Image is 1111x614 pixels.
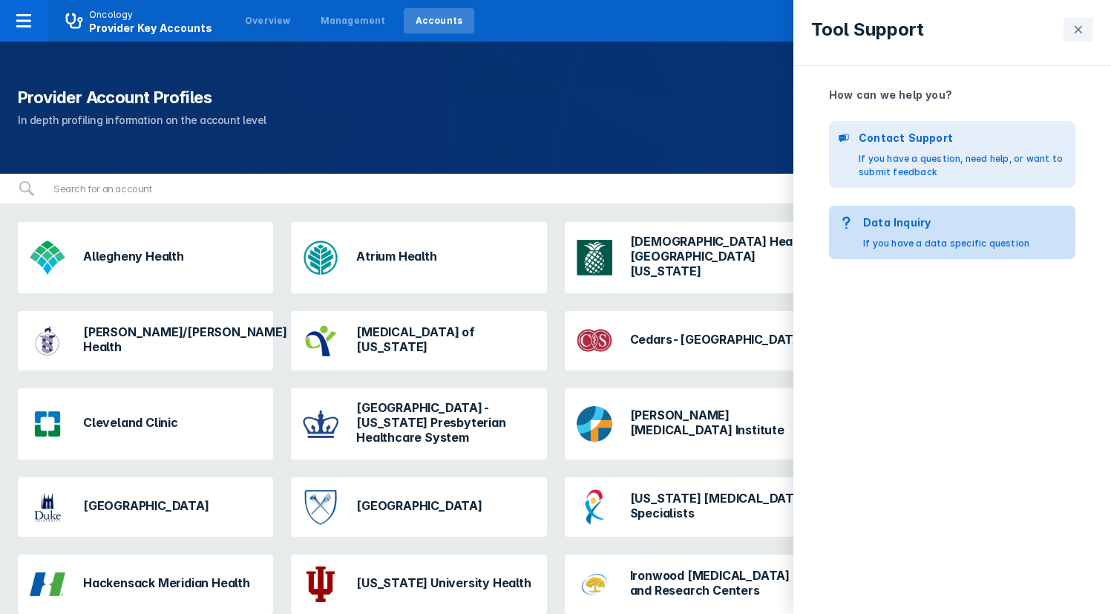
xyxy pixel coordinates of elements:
p: If you have a question, need help, or want to submit feedback [859,152,1066,179]
button: Contact SupportIf you have a question, need help, or want to submit feedback [829,121,1075,188]
button: Data InquiryIf you have a data specific question [829,206,1075,259]
p: If you have a data specific question [863,237,1029,250]
p: Data Inquiry [863,215,1029,231]
p: Tool Support [811,19,924,40]
p: How can we help you? [829,87,1075,103]
p: Contact Support [859,130,1066,146]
